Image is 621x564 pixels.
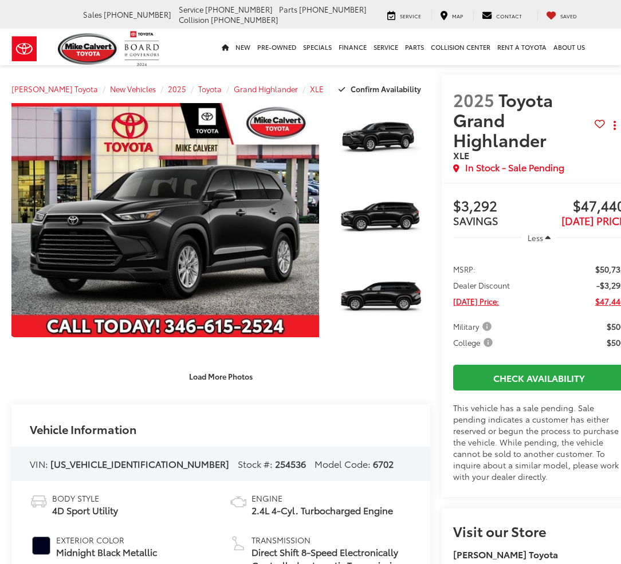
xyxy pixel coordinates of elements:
[254,29,300,65] a: Pre-Owned
[453,295,499,307] span: [DATE] Price:
[400,12,421,19] span: Service
[300,29,335,65] a: Specials
[52,504,118,517] span: 4D Sport Utility
[205,4,273,14] span: [PHONE_NUMBER]
[453,198,539,215] span: $3,292
[30,457,48,470] span: VIN:
[351,84,421,94] span: Confirm Availability
[335,29,370,65] a: Finance
[331,183,431,258] img: 2025 Toyota Grand Highlander XLE
[52,492,118,504] span: Body Style
[453,337,497,348] button: College
[402,29,427,65] a: Parts
[453,321,494,332] span: Military
[50,457,229,470] span: [US_VEHICLE_IDENTIFICATION_NUMBER]
[332,79,430,99] button: Confirm Availability
[453,547,558,561] strong: [PERSON_NAME] Toyota
[83,9,102,19] span: Sales
[211,14,278,25] span: [PHONE_NUMBER]
[3,30,46,68] img: Toyota
[453,213,498,228] span: SAVINGS
[30,423,136,435] h2: Vehicle Information
[310,84,324,94] a: XLE
[453,279,510,291] span: Dealer Discount
[473,10,530,21] a: Contact
[168,84,186,94] a: 2025
[332,183,430,257] a: Expand Photo 2
[11,84,98,94] a: [PERSON_NAME] Toyota
[373,457,394,470] span: 6702
[56,546,157,559] span: Midnight Black Metallic
[331,102,431,178] img: 2025 Toyota Grand Highlander XLE
[232,29,254,65] a: New
[427,29,494,65] a: Collision Center
[238,457,273,470] span: Stock #:
[198,84,222,94] a: Toyota
[218,29,232,65] a: Home
[453,337,495,348] span: College
[522,227,556,248] button: Less
[181,366,261,386] button: Load More Photos
[315,457,371,470] span: Model Code:
[453,321,496,332] button: Military
[331,263,431,338] img: 2025 Toyota Grand Highlander XLE
[453,87,553,152] span: Toyota Grand Highlander
[332,103,430,177] a: Expand Photo 1
[279,4,297,14] span: Parts
[251,504,393,517] span: 2.4L 4-Cyl. Turbocharged Engine
[453,148,469,161] span: XLE
[496,12,522,19] span: Contact
[275,457,306,470] span: 254536
[110,84,156,94] a: New Vehicles
[453,87,494,112] span: 2025
[234,84,298,94] a: Grand Highlander
[332,263,430,337] a: Expand Photo 3
[528,232,543,243] span: Less
[465,161,564,174] span: In Stock - Sale Pending
[453,263,475,275] span: MSRP:
[104,9,171,19] span: [PHONE_NUMBER]
[179,4,203,14] span: Service
[11,103,319,337] a: Expand Photo 0
[614,121,616,130] span: dropdown dots
[251,492,393,504] span: Engine
[179,14,209,25] span: Collision
[560,12,577,19] span: Saved
[299,4,367,14] span: [PHONE_NUMBER]
[58,33,119,65] img: Mike Calvert Toyota
[56,534,157,546] span: Exterior Color
[431,10,471,21] a: Map
[251,534,411,546] span: Transmission
[32,537,50,555] span: #00031E
[379,10,430,21] a: Service
[452,12,463,19] span: Map
[9,102,322,338] img: 2025 Toyota Grand Highlander XLE
[370,29,402,65] a: Service
[537,10,585,21] a: My Saved Vehicles
[494,29,550,65] a: Rent a Toyota
[550,29,588,65] a: About Us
